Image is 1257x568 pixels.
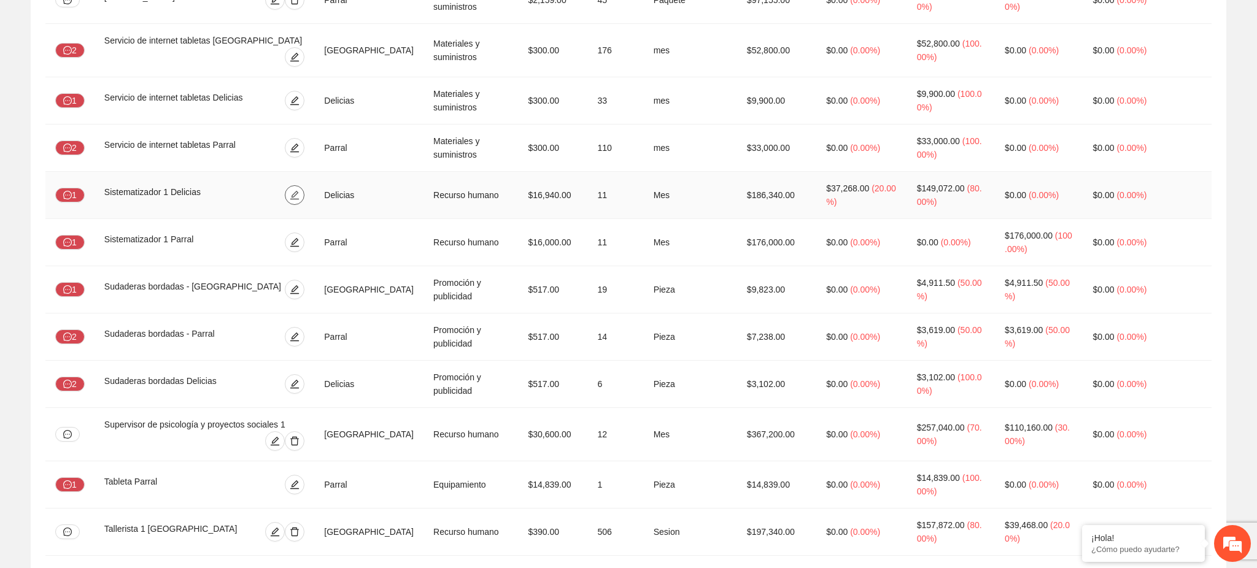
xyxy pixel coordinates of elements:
[588,361,644,408] td: 6
[104,185,243,205] div: Sistematizador 1 Delicias
[737,266,816,313] td: $9,823.00
[1093,143,1114,153] span: $0.00
[1005,520,1048,530] span: $39,468.00
[1029,379,1059,389] span: ( 0.00% )
[63,332,72,342] span: message
[55,140,85,155] button: message2
[1093,332,1114,342] span: $0.00
[55,282,85,297] button: message1
[104,34,304,47] div: Servicio de internet tabletas [GEOGRAPHIC_DATA]
[104,374,251,394] div: Sudaderas bordadas Delicias
[1005,379,1026,389] span: $0.00
[588,172,644,219] td: 11
[917,39,960,48] span: $52,800.00
[1116,332,1147,342] span: ( 0.00% )
[104,138,260,158] div: Servicio de internet tabletas Parral
[424,172,518,219] td: Recurso humano
[314,219,424,266] td: Parral
[1005,423,1053,432] span: $110,160.00
[644,77,737,125] td: mes
[266,527,284,537] span: edit
[917,473,960,483] span: $14,839.00
[917,325,982,348] span: ( 50.00% )
[917,89,982,112] span: ( 100.00% )
[917,423,965,432] span: $257,040.00
[104,418,304,431] div: Supervisor de psicología y proyectos sociales 1
[826,429,848,439] span: $0.00
[285,47,304,67] button: edit
[314,361,424,408] td: Delicias
[588,408,644,461] td: 12
[1005,96,1026,106] span: $0.00
[850,332,880,342] span: ( 0.00% )
[55,329,85,344] button: message2
[285,280,304,299] button: edit
[826,379,848,389] span: $0.00
[644,408,737,461] td: Mes
[850,527,880,537] span: ( 0.00% )
[644,24,737,77] td: mes
[518,509,587,556] td: $390.00
[314,461,424,509] td: Parral
[1093,96,1114,106] span: $0.00
[518,219,587,266] td: $16,000.00
[285,522,304,542] button: delete
[285,332,304,342] span: edit
[917,520,965,530] span: $157,872.00
[588,77,644,125] td: 33
[55,477,85,492] button: message1
[826,237,848,247] span: $0.00
[737,461,816,509] td: $14,839.00
[424,77,518,125] td: Materiales y suministros
[104,91,264,110] div: Servicio de internet tabletas Delicias
[917,237,938,247] span: $0.00
[285,431,304,451] button: delete
[314,266,424,313] td: [GEOGRAPHIC_DATA]
[518,172,587,219] td: $16,940.00
[63,380,72,390] span: message
[917,372,955,382] span: $3,102.00
[1005,45,1026,55] span: $0.00
[265,522,285,542] button: edit
[55,43,85,58] button: message2
[1005,278,1043,288] span: $4,911.50
[424,408,518,461] td: Recurso humano
[63,528,72,536] span: message
[737,125,816,172] td: $33,000.00
[63,46,72,56] span: message
[424,361,518,408] td: Promoción y publicidad
[63,238,72,248] span: message
[1029,143,1059,153] span: ( 0.00% )
[6,335,234,378] textarea: Escriba su mensaje y pulse “Intro”
[1116,45,1147,55] span: ( 0.00% )
[104,280,283,299] div: Sudaderas bordadas - [GEOGRAPHIC_DATA]
[1093,429,1114,439] span: $0.00
[1116,379,1147,389] span: ( 0.00% )
[850,379,880,389] span: ( 0.00% )
[850,45,880,55] span: ( 0.00% )
[1116,143,1147,153] span: ( 0.00% )
[1093,237,1114,247] span: $0.00
[644,172,737,219] td: Mes
[1116,96,1147,106] span: ( 0.00% )
[518,361,587,408] td: $517.00
[1005,231,1053,240] span: $176,000.00
[285,138,304,158] button: edit
[826,96,848,106] span: $0.00
[644,266,737,313] td: Pieza
[265,431,285,451] button: edit
[1029,96,1059,106] span: ( 0.00% )
[285,436,304,446] span: delete
[285,96,304,106] span: edit
[104,475,221,494] div: Tableta Parral
[63,285,72,295] span: message
[1093,480,1114,489] span: $0.00
[1029,480,1059,489] span: ( 0.00% )
[285,475,304,494] button: edit
[826,527,848,537] span: $0.00
[285,185,304,205] button: edit
[55,188,85,202] button: message1
[917,89,955,99] span: $9,900.00
[850,429,880,439] span: ( 0.00% )
[55,427,80,442] button: message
